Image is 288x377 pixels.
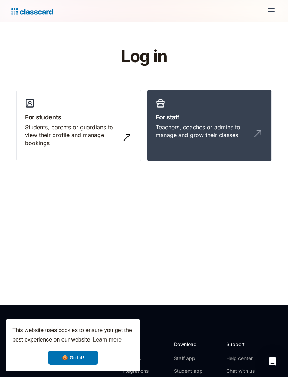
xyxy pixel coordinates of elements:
div: cookieconsent [6,319,140,371]
a: Logo [11,6,53,16]
h2: Download [174,340,203,348]
h2: Support [226,340,255,348]
a: learn more about cookies [92,334,123,345]
div: menu [263,3,277,20]
h3: For students [25,112,132,122]
a: Chat with us [226,368,255,375]
a: Help center [226,355,255,362]
a: Student app [174,368,203,375]
div: Open Intercom Messenger [264,353,281,370]
span: This website uses cookies to ensure you get the best experience on our website. [12,326,134,345]
a: For staffTeachers, coaches or admins to manage and grow their classes [147,90,272,161]
div: Students, parents or guardians to view their profile and manage bookings [25,123,118,147]
div: Teachers, coaches or admins to manage and grow their classes [156,123,249,139]
a: Staff app [174,355,203,362]
a: Integrations [121,368,159,375]
a: dismiss cookie message [48,351,98,365]
a: For studentsStudents, parents or guardians to view their profile and manage bookings [16,90,141,161]
h3: For staff [156,112,263,122]
h1: Log in [33,47,256,66]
